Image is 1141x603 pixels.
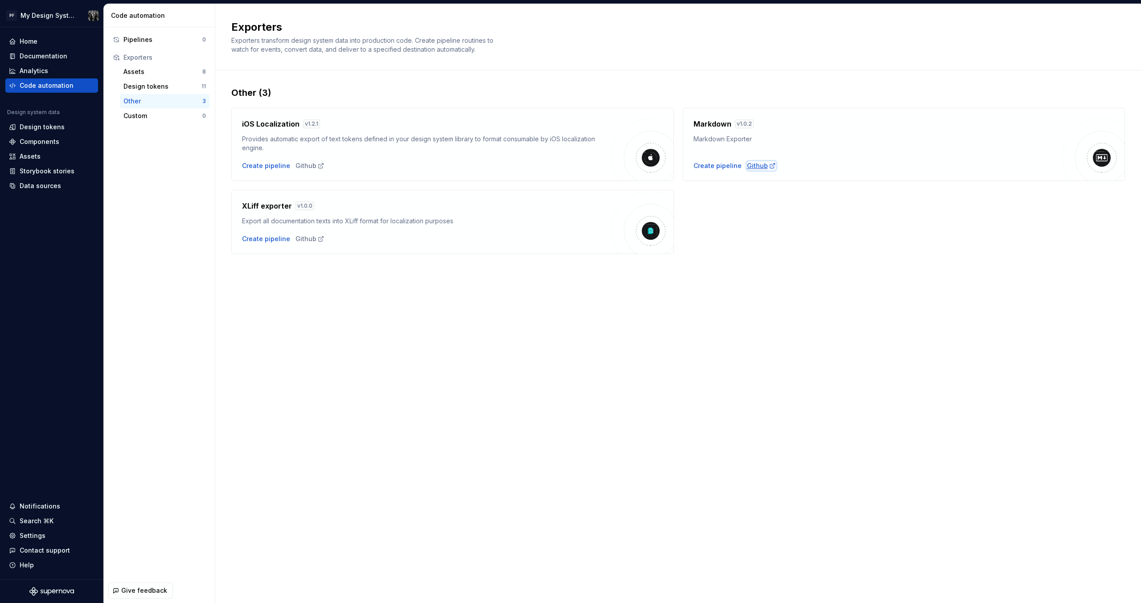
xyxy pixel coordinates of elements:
[5,78,98,93] a: Code automation
[231,20,1114,34] h2: Exporters
[7,109,60,116] div: Design system data
[123,82,201,91] div: Design tokens
[5,135,98,149] a: Components
[20,531,45,540] div: Settings
[296,201,314,210] div: v 1.0.0
[20,123,65,131] div: Design tokens
[296,234,324,243] a: Github
[2,6,102,25] button: PFMy Design SystemJake Carter
[123,67,202,76] div: Assets
[201,83,206,90] div: 11
[20,37,37,46] div: Home
[20,561,34,570] div: Help
[121,586,167,595] span: Give feedback
[20,181,61,190] div: Data sources
[123,53,206,62] div: Exporters
[231,37,495,53] span: Exporters transform design system data into production code. Create pipeline routines to watch fo...
[5,34,98,49] a: Home
[120,94,209,108] button: Other3
[202,36,206,43] div: 0
[120,65,209,79] button: Assets8
[20,81,74,90] div: Code automation
[123,111,202,120] div: Custom
[5,120,98,134] a: Design tokens
[5,49,98,63] a: Documentation
[21,11,78,20] div: My Design System
[242,201,292,211] h4: XLiff exporter
[5,529,98,543] a: Settings
[108,582,173,599] button: Give feedback
[694,161,742,170] button: Create pipeline
[20,66,48,75] div: Analytics
[20,137,59,146] div: Components
[242,234,290,243] button: Create pipeline
[231,86,1125,99] div: Other (3)
[747,161,776,170] a: Github
[242,161,290,170] button: Create pipeline
[109,33,209,47] button: Pipelines0
[202,68,206,75] div: 8
[735,119,754,128] div: v 1.0.2
[694,119,731,129] h4: Markdown
[111,11,211,20] div: Code automation
[20,517,53,525] div: Search ⌘K
[296,161,324,170] a: Github
[20,152,41,161] div: Assets
[5,179,98,193] a: Data sources
[29,587,74,596] svg: Supernova Logo
[6,10,17,21] div: PF
[5,558,98,572] button: Help
[123,35,202,44] div: Pipelines
[20,52,67,61] div: Documentation
[202,98,206,105] div: 3
[5,543,98,558] button: Contact support
[123,97,202,106] div: Other
[5,164,98,178] a: Storybook stories
[202,112,206,119] div: 0
[5,64,98,78] a: Analytics
[242,119,300,129] h4: iOS Localization
[20,167,74,176] div: Storybook stories
[5,499,98,513] button: Notifications
[242,217,612,226] div: Export all documentation texts into XLiff format for localization purposes
[303,119,320,128] div: v 1.2.1
[20,502,60,511] div: Notifications
[694,135,1063,144] div: Markdown Exporter
[5,149,98,164] a: Assets
[242,135,612,152] div: Provides automatic export of text tokens defined in your design system library to format consumab...
[5,514,98,528] button: Search ⌘K
[120,79,209,94] button: Design tokens11
[20,546,70,555] div: Contact support
[88,10,99,21] img: Jake Carter
[120,109,209,123] button: Custom0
